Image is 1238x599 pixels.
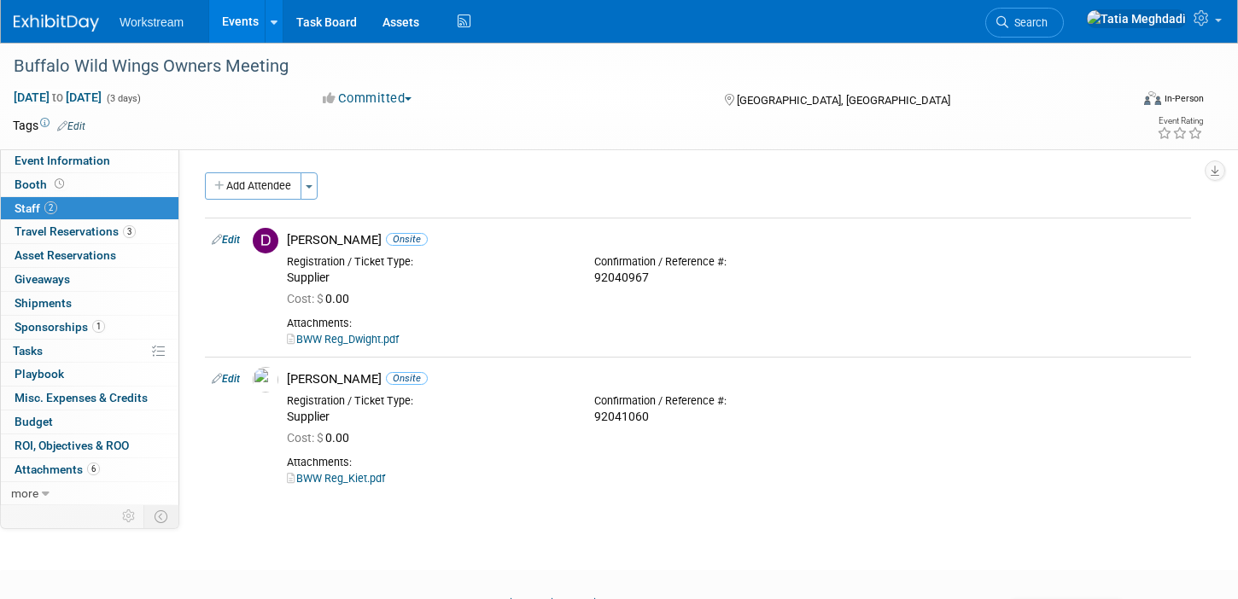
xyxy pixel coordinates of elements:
[1,458,178,481] a: Attachments6
[87,462,100,475] span: 6
[287,333,399,346] a: BWW Reg_Dwight.pdf
[1,316,178,339] a: Sponsorships1
[15,248,116,262] span: Asset Reservations
[1157,117,1203,125] div: Event Rating
[15,391,148,404] span: Misc. Expenses & Credits
[15,296,72,310] span: Shipments
[205,172,301,200] button: Add Attendee
[144,505,179,527] td: Toggle Event Tabs
[386,372,428,385] span: Onsite
[15,367,64,381] span: Playbook
[1,340,178,363] a: Tasks
[15,154,110,167] span: Event Information
[1,220,178,243] a: Travel Reservations3
[1164,92,1204,105] div: In-Person
[1144,91,1161,105] img: Format-Inperson.png
[51,177,67,190] span: Booth not reserved yet
[44,201,57,214] span: 2
[212,234,240,246] a: Edit
[1,387,178,410] a: Misc. Expenses & Credits
[317,90,418,108] button: Committed
[123,225,136,238] span: 3
[594,410,876,425] div: 92041060
[287,431,325,445] span: Cost: $
[14,15,99,32] img: ExhibitDay
[287,410,569,425] div: Supplier
[13,117,85,134] td: Tags
[8,51,1102,82] div: Buffalo Wild Wings Owners Meeting
[1,173,178,196] a: Booth
[287,472,385,485] a: BWW Reg_Kiet.pdf
[737,94,950,107] span: [GEOGRAPHIC_DATA], [GEOGRAPHIC_DATA]
[15,272,70,286] span: Giveaways
[287,292,325,305] span: Cost: $
[1,244,178,267] a: Asset Reservations
[1027,89,1205,114] div: Event Format
[287,232,1184,248] div: [PERSON_NAME]
[15,224,136,238] span: Travel Reservations
[15,415,53,428] span: Budget
[92,320,105,333] span: 1
[287,317,1184,330] div: Attachments:
[594,270,876,286] div: 92040967
[287,456,1184,469] div: Attachments:
[1,268,178,291] a: Giveaways
[287,270,569,286] div: Supplier
[1,434,178,457] a: ROI, Objectives & ROO
[15,177,67,191] span: Booth
[15,320,105,334] span: Sponsorships
[15,439,129,452] span: ROI, Objectives & ROO
[120,15,184,29] span: Workstream
[1086,9,1187,28] img: Tatia Meghdadi
[13,90,102,105] span: [DATE] [DATE]
[212,373,240,385] a: Edit
[287,394,569,408] div: Registration / Ticket Type:
[1,292,178,315] a: Shipments
[114,505,144,527] td: Personalize Event Tab Strip
[1,197,178,220] a: Staff2
[15,462,100,476] span: Attachments
[11,486,38,500] span: more
[15,201,57,215] span: Staff
[287,292,356,305] span: 0.00
[105,93,141,104] span: (3 days)
[287,371,1184,387] div: [PERSON_NAME]
[386,233,428,246] span: Onsite
[1,482,178,505] a: more
[985,8,1064,38] a: Search
[287,255,569,269] div: Registration / Ticket Type:
[253,228,278,253] img: D.jpg
[1,410,178,433] a: Budget
[50,90,66,104] span: to
[57,120,85,132] a: Edit
[287,431,356,445] span: 0.00
[1008,16,1048,29] span: Search
[594,255,876,269] div: Confirmation / Reference #:
[1,363,178,386] a: Playbook
[1,149,178,172] a: Event Information
[13,344,43,358] span: Tasks
[594,394,876,408] div: Confirmation / Reference #:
